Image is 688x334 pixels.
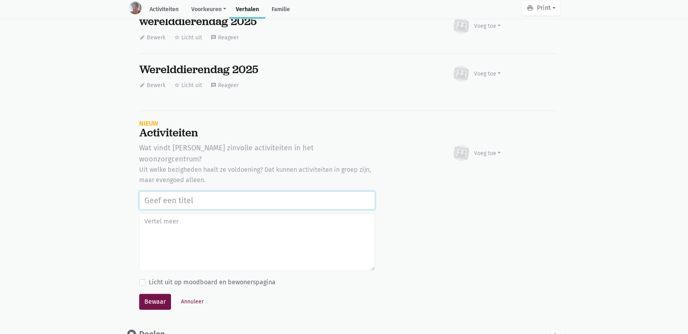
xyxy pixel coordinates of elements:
button: Bewaar [139,294,171,310]
button: Reageer [210,79,239,91]
button: Voeg toe [451,15,501,37]
label: Licht uit op moodboard en bewonerspagina [149,277,276,287]
button: Voeg toe [451,63,501,85]
div: Nieuw [139,120,558,126]
button: Licht uit [174,31,202,44]
a: Verhalen [229,2,265,19]
button: Annuleer [177,295,207,308]
input: Geef een titel [139,191,375,210]
div: Voeg toe [474,70,501,78]
i: print [527,4,534,12]
button: Bewerk [139,79,166,91]
button: Licht uit [174,79,202,91]
i: star_border [174,35,180,40]
div: Voeg toe [474,149,501,157]
div: werelddierendag 2025 [139,15,375,28]
i: edit [140,35,145,40]
img: resident-image [129,2,142,14]
div: Activiteiten [139,126,558,139]
button: Voeg toe [451,142,501,164]
i: message [211,35,216,40]
i: star_border [174,82,180,88]
div: Uit welke bezigheden haalt ze voldoening? Dat kunnen activiteiten in groep zijn, maar evengoed al... [139,165,375,185]
i: message [211,82,216,88]
div: Wat vindt [PERSON_NAME] zinvolle activiteiten in het woonzorgcentrum? [139,142,375,165]
button: Reageer [210,31,239,44]
button: Bewerk [139,31,166,44]
a: Familie [265,2,296,19]
div: Voeg toe [474,22,501,30]
i: edit [140,82,145,88]
a: Voorkeuren [185,2,229,19]
a: Activiteiten [143,2,185,19]
div: Werelddierendag 2025 [139,63,375,76]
